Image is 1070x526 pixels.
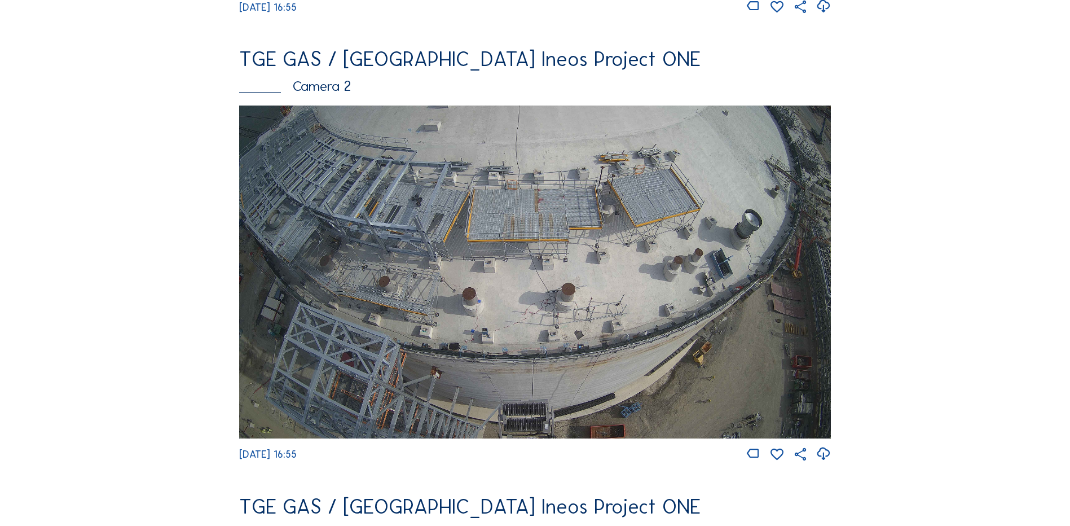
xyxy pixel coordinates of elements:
[239,448,297,461] span: [DATE] 16:55
[239,1,297,14] span: [DATE] 16:55
[239,49,831,69] div: TGE GAS / [GEOGRAPHIC_DATA] Ineos Project ONE
[239,106,831,439] img: Image
[239,79,831,93] div: Camera 2
[239,497,831,517] div: TGE GAS / [GEOGRAPHIC_DATA] Ineos Project ONE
